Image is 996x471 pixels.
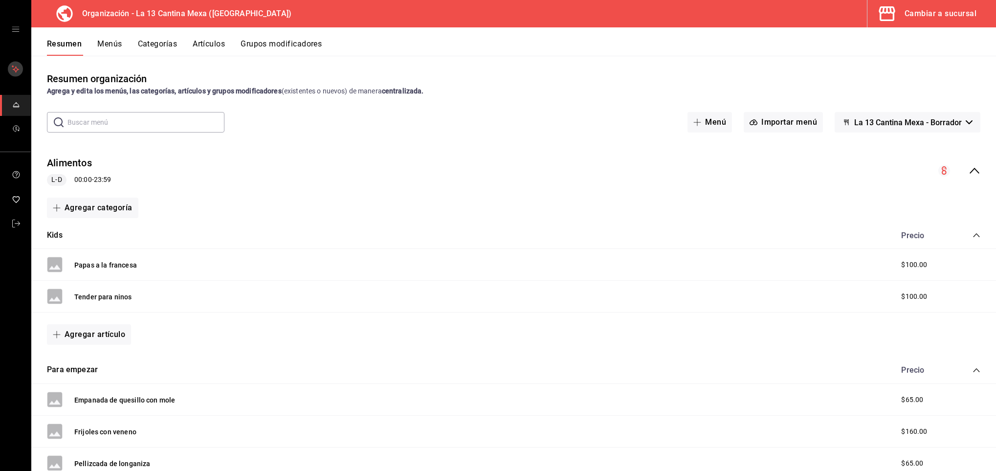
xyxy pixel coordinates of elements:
button: Artículos [193,39,225,56]
button: Grupos modificadores [241,39,322,56]
button: Menús [97,39,122,56]
div: Resumen organización [47,71,147,86]
span: $100.00 [901,260,927,270]
button: Alimentos [47,156,92,170]
button: open drawer [12,25,20,33]
button: Empanada de quesillo con mole [74,395,175,405]
div: navigation tabs [47,39,996,56]
div: (existentes o nuevos) de manera [47,86,980,96]
button: Pellizcada de longaniza [74,459,150,469]
span: $65.00 [901,458,923,469]
strong: Agrega y edita los menús, las categorías, artículos y grupos modificadores [47,87,282,95]
button: Frijoles con veneno [74,427,136,437]
button: Importar menú [744,112,823,133]
div: collapse-menu-row [31,148,996,194]
button: Resumen [47,39,82,56]
div: Precio [891,365,954,375]
h3: Organización - La 13 Cantina Mexa ([GEOGRAPHIC_DATA]) [74,8,291,20]
button: Agregar artículo [47,324,131,345]
button: Agregar categoría [47,198,138,218]
span: $100.00 [901,292,927,302]
input: Buscar menú [67,112,224,132]
button: collapse-category-row [973,231,980,239]
button: Para empezar [47,364,98,376]
button: Categorías [138,39,177,56]
div: Precio [891,231,954,240]
strong: centralizada. [382,87,424,95]
div: 00:00 - 23:59 [47,174,111,186]
button: Kids [47,230,63,241]
span: $65.00 [901,395,923,405]
button: Papas a la francesa [74,260,137,270]
span: L-D [47,175,66,185]
button: La 13 Cantina Mexa - Borrador [835,112,980,133]
button: collapse-category-row [973,366,980,374]
span: $160.00 [901,426,927,437]
span: La 13 Cantina Mexa - Borrador [854,118,962,127]
div: Cambiar a sucursal [905,7,976,21]
button: Tender para ninos [74,292,132,302]
button: Menú [687,112,732,133]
